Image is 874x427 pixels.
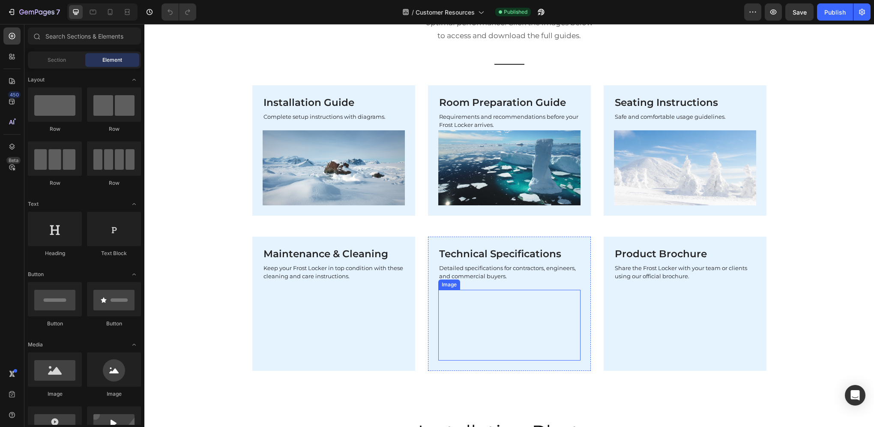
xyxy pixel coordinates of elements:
[28,125,82,133] div: Row
[824,8,846,17] div: Publish
[162,3,196,21] div: Undo/Redo
[28,200,39,208] span: Text
[102,56,122,64] span: Element
[3,3,64,21] button: 7
[785,3,814,21] button: Save
[504,8,527,16] span: Published
[470,240,611,257] p: Share the Frost Locker with your team or clients using our official brochure.
[87,125,141,133] div: Row
[28,271,44,278] span: Button
[127,268,141,281] span: Toggle open
[87,320,141,328] div: Button
[28,179,82,187] div: Row
[87,390,141,398] div: Image
[295,89,435,105] p: Requirements and recommendations before your Frost Locker arrives.
[28,320,82,328] div: Button
[48,56,66,64] span: Section
[118,223,260,238] h3: Maintenance & Cleaning
[470,106,612,181] img: gempages_514132740736549914-dc5b4633-1c17-4a2c-969b-e2adbc5389d9.jpg
[6,157,21,164] div: Beta
[28,27,141,45] input: Search Sections & Elements
[28,341,43,349] span: Media
[28,250,82,257] div: Heading
[294,223,436,238] h3: Technical Specifications
[470,266,612,337] img: gempages_514132740736549914-cb2e6b53-be10-4bce-a0a1-ca5db2a4e139.jpg
[28,76,45,84] span: Layout
[295,240,435,257] p: Detailed specifications for contractors, engineers, and commercial buyers.
[416,8,475,17] span: Customer Resources
[56,7,60,17] p: 7
[470,223,612,238] h3: Product Brochure
[294,266,436,337] img: gempages_514132740736549914-8bbe6265-03b9-4d9e-a9e4-5963e4893426.jpg
[8,91,21,98] div: 450
[470,72,612,86] h3: Seating Instructions
[817,3,853,21] button: Publish
[127,197,141,211] span: Toggle open
[845,385,865,406] div: Open Intercom Messenger
[127,338,141,352] span: Toggle open
[412,8,414,17] span: /
[294,72,436,86] h3: Room Preparation Guide
[87,250,141,257] div: Text Block
[470,89,611,97] p: Safe and comfortable usage guidelines.
[294,106,436,181] img: gempages_514132740736549914-2ad21907-102c-4c73-ae9b-f818f6fbf52d.jpg
[127,73,141,87] span: Toggle open
[118,266,260,337] img: gempages_514132740736549914-915bf796-f971-429d-8a79-9b9cdb281cb1.jpg
[793,9,807,16] span: Save
[296,257,314,265] div: Image
[87,179,141,187] div: Row
[144,24,874,427] iframe: Design area
[119,240,260,257] p: Keep your Frost Locker in top condition with these cleaning and care instructions.
[28,390,82,398] div: Image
